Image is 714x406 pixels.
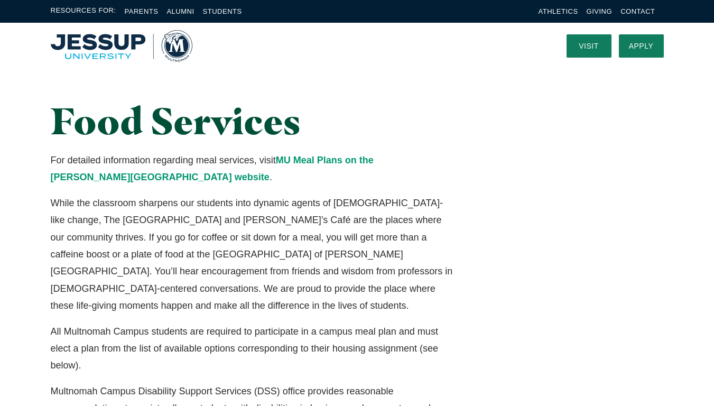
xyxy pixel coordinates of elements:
img: Multnomah University Logo [51,30,192,62]
a: Giving [587,7,613,15]
h1: Food Services [51,100,453,141]
p: All Multnomah Campus students are required to participate in a campus meal plan and must elect a ... [51,323,453,374]
p: While the classroom sharpens our students into dynamic agents of [DEMOGRAPHIC_DATA]-like change, ... [51,195,453,315]
a: Parents [125,7,159,15]
a: Alumni [166,7,194,15]
a: Apply [619,34,664,58]
span: Resources For: [51,5,116,17]
a: Home [51,30,192,62]
p: For detailed information regarding meal services, visit . [51,152,453,186]
a: Contact [620,7,655,15]
a: Students [203,7,242,15]
a: Athletics [539,7,578,15]
a: Visit [567,34,611,58]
